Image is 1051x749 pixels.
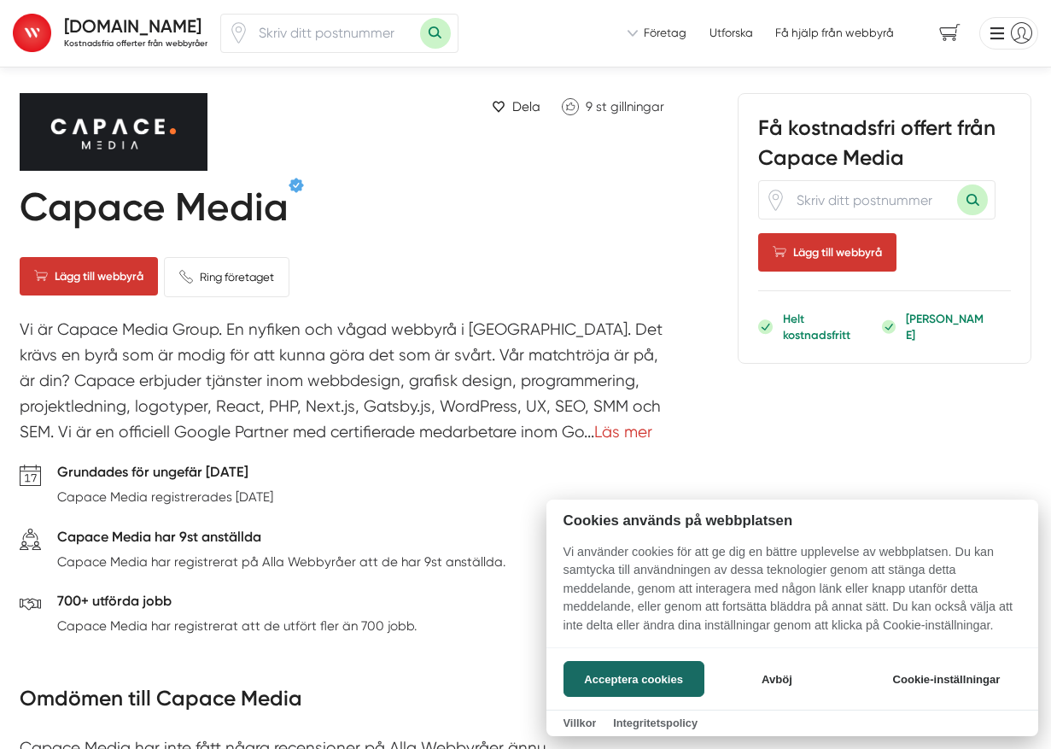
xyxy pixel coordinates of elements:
a: Villkor [563,717,597,729]
p: Vi använder cookies för att ge dig en bättre upplevelse av webbplatsen. Du kan samtycka till anvä... [546,543,1038,647]
button: Avböj [709,661,844,697]
button: Acceptera cookies [563,661,704,697]
a: Integritetspolicy [613,717,698,729]
h2: Cookies används på webbplatsen [546,512,1038,529]
button: Cookie-inställningar [872,661,1021,697]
